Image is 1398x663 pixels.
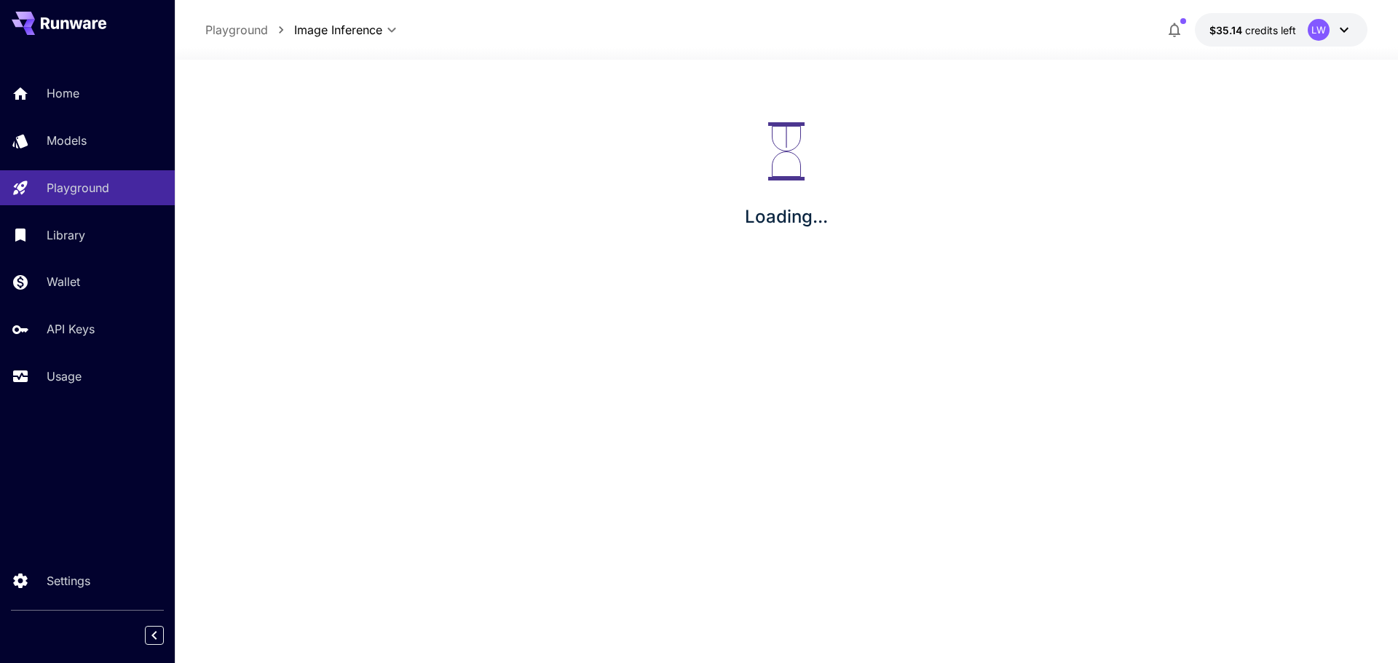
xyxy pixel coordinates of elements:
[47,273,80,290] p: Wallet
[47,320,95,338] p: API Keys
[1308,19,1330,41] div: LW
[294,21,382,39] span: Image Inference
[1209,24,1245,36] span: $35.14
[205,21,268,39] a: Playground
[1209,23,1296,38] div: $35.14482
[205,21,294,39] nav: breadcrumb
[47,179,109,196] p: Playground
[47,368,82,385] p: Usage
[145,626,164,645] button: Collapse sidebar
[1195,13,1367,47] button: $35.14482LW
[1245,24,1296,36] span: credits left
[47,132,87,149] p: Models
[47,572,90,589] p: Settings
[47,84,79,102] p: Home
[47,226,85,244] p: Library
[745,204,828,230] p: Loading...
[156,622,175,648] div: Collapse sidebar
